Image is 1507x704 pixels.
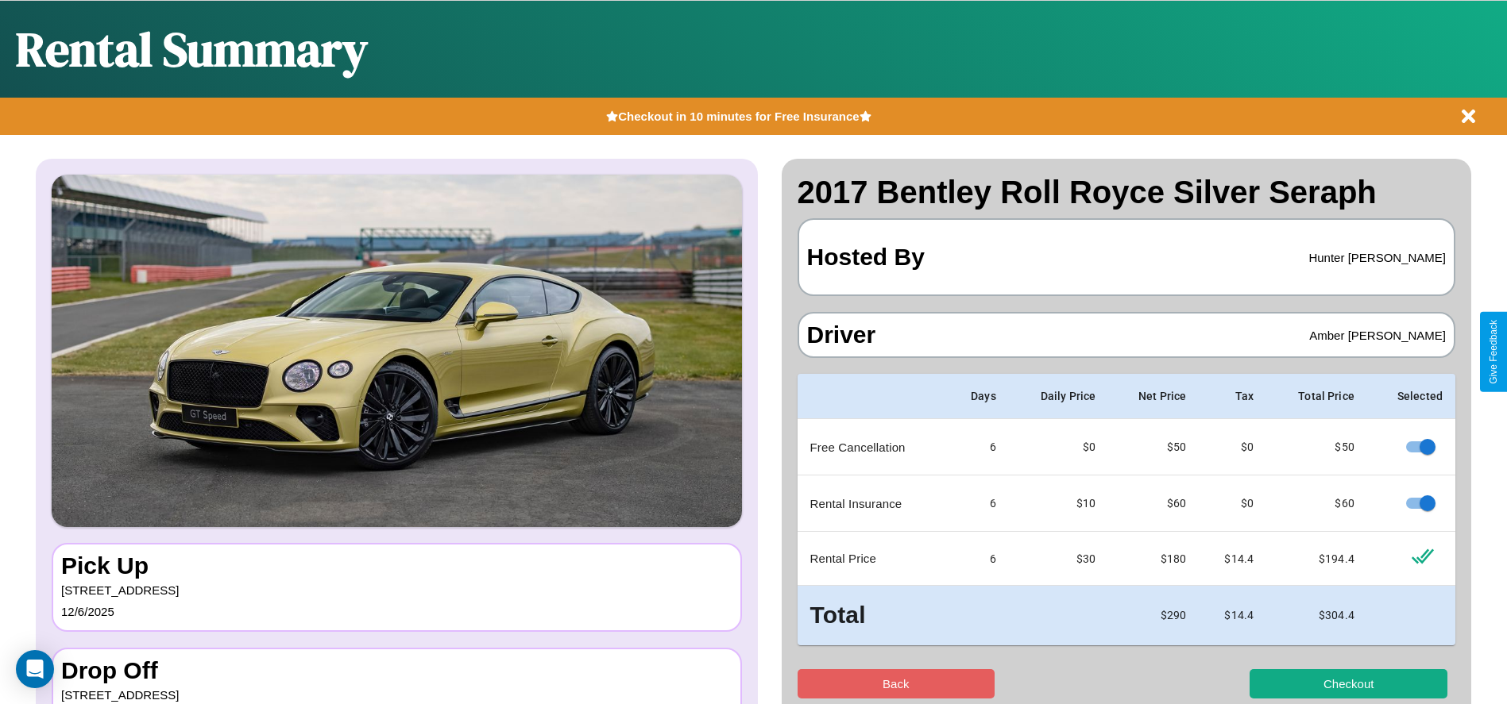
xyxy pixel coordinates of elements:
[1108,532,1199,586] td: $ 180
[61,601,732,622] p: 12 / 6 / 2025
[61,657,732,684] h3: Drop Off
[1108,419,1199,475] td: $ 50
[1488,320,1499,384] div: Give Feedback
[1266,532,1367,586] td: $ 194.4
[946,419,1009,475] td: 6
[1308,247,1446,268] p: Hunter [PERSON_NAME]
[1199,532,1266,586] td: $ 14.4
[1367,374,1455,419] th: Selected
[798,374,1456,645] table: simple table
[1108,586,1199,645] td: $ 290
[1009,532,1108,586] td: $ 30
[810,598,934,633] h3: Total
[16,17,368,82] h1: Rental Summary
[810,493,934,514] p: Rental Insurance
[946,374,1009,419] th: Days
[1108,475,1199,532] td: $ 60
[1199,586,1266,645] td: $ 14.4
[1199,419,1266,475] td: $0
[1250,669,1447,698] button: Checkout
[61,552,732,579] h3: Pick Up
[1009,419,1108,475] td: $0
[1199,475,1266,532] td: $0
[1266,419,1367,475] td: $ 50
[1266,374,1367,419] th: Total Price
[807,228,925,287] h3: Hosted By
[807,321,876,348] h3: Driver
[798,669,995,698] button: Back
[1266,475,1367,532] td: $ 60
[946,475,1009,532] td: 6
[1009,475,1108,532] td: $10
[1199,374,1266,419] th: Tax
[1009,374,1108,419] th: Daily Price
[798,175,1456,210] h2: 2017 Bentley Roll Royce Silver Seraph
[810,548,934,569] p: Rental Price
[1309,325,1446,346] p: Amber [PERSON_NAME]
[1108,374,1199,419] th: Net Price
[16,650,54,688] div: Open Intercom Messenger
[618,110,859,123] b: Checkout in 10 minutes for Free Insurance
[946,532,1009,586] td: 6
[61,579,732,601] p: [STREET_ADDRESS]
[1266,586,1367,645] td: $ 304.4
[810,437,934,458] p: Free Cancellation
